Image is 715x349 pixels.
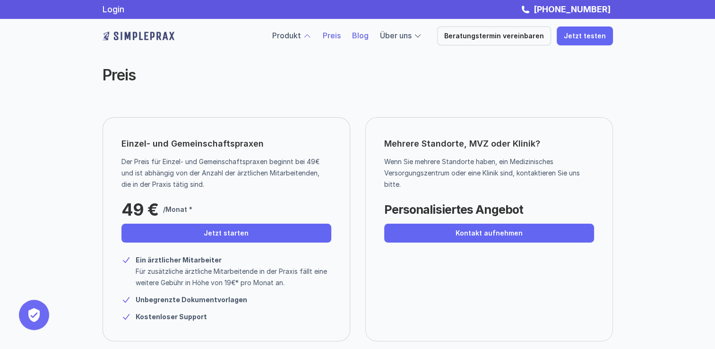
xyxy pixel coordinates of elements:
[163,204,192,215] p: /Monat *
[272,31,301,40] a: Produkt
[437,26,551,45] a: Beratungstermin vereinbaren
[384,224,594,243] a: Kontakt aufnehmen
[136,296,247,304] strong: Unbegrenzte Dokumentvorlagen
[121,156,324,190] p: Der Preis für Einzel- und Gemeinschaftspraxen beginnt bei 49€ und ist abhängig von der Anzahl der...
[534,4,611,14] strong: [PHONE_NUMBER]
[136,256,222,264] strong: Ein ärztlicher Mitarbeiter
[323,31,341,40] a: Preis
[384,136,594,151] p: Mehrere Standorte, MVZ oder Klinik?
[103,4,124,14] a: Login
[384,200,523,219] p: Personalisiertes Angebot
[204,229,249,237] p: Jetzt starten
[121,200,158,219] p: 49 €
[103,66,457,84] h2: Preis
[121,136,264,151] p: Einzel- und Gemeinschaftspraxen
[136,266,331,288] p: Für zusätzliche ärztliche Mitarbeitende in der Praxis fällt eine weitere Gebühr in Höhe von 19€* ...
[444,32,544,40] p: Beratungstermin vereinbaren
[564,32,606,40] p: Jetzt testen
[531,4,613,14] a: [PHONE_NUMBER]
[456,229,523,237] p: Kontakt aufnehmen
[384,156,587,190] p: Wenn Sie mehrere Standorte haben, ein Medizinisches Versorgungszentrum oder eine Klinik sind, kon...
[380,31,412,40] a: Über uns
[557,26,613,45] a: Jetzt testen
[136,313,207,321] strong: Kostenloser Support
[352,31,369,40] a: Blog
[121,224,331,243] a: Jetzt starten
